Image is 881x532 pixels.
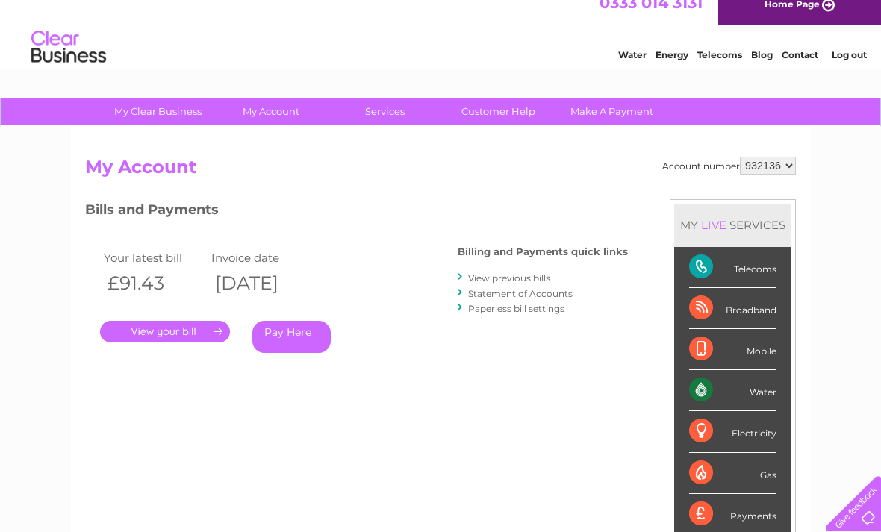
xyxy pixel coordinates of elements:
a: Log out [832,63,867,75]
a: . [100,321,230,342]
a: View previous bills [468,272,550,284]
a: Make A Payment [550,98,673,125]
a: Paperless bill settings [468,303,564,314]
a: Telecoms [697,63,742,75]
h4: Billing and Payments quick links [458,246,628,257]
th: £91.43 [100,268,208,298]
a: Contact [782,63,818,75]
div: Mobile [689,329,776,370]
a: Water [618,63,647,75]
div: Broadband [689,288,776,329]
a: My Account [210,98,333,125]
div: Telecoms [689,247,776,288]
a: Energy [656,63,688,75]
a: Statement of Accounts [468,288,573,299]
a: My Clear Business [96,98,220,125]
a: Customer Help [437,98,560,125]
div: Clear Business is a trading name of Verastar Limited (registered in [GEOGRAPHIC_DATA] No. 3667643... [89,8,794,72]
th: [DATE] [208,268,315,298]
h3: Bills and Payments [85,199,628,225]
a: Blog [751,63,773,75]
a: 0333 014 3131 [600,7,703,26]
td: Your latest bill [100,248,208,268]
div: Gas [689,453,776,494]
div: Water [689,370,776,411]
div: MY SERVICES [674,204,791,246]
img: logo.png [31,39,107,84]
div: Account number [662,157,796,175]
td: Invoice date [208,248,315,268]
div: Electricity [689,411,776,452]
div: LIVE [698,218,729,232]
h2: My Account [85,157,796,185]
a: Pay Here [252,321,331,353]
a: Services [323,98,446,125]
